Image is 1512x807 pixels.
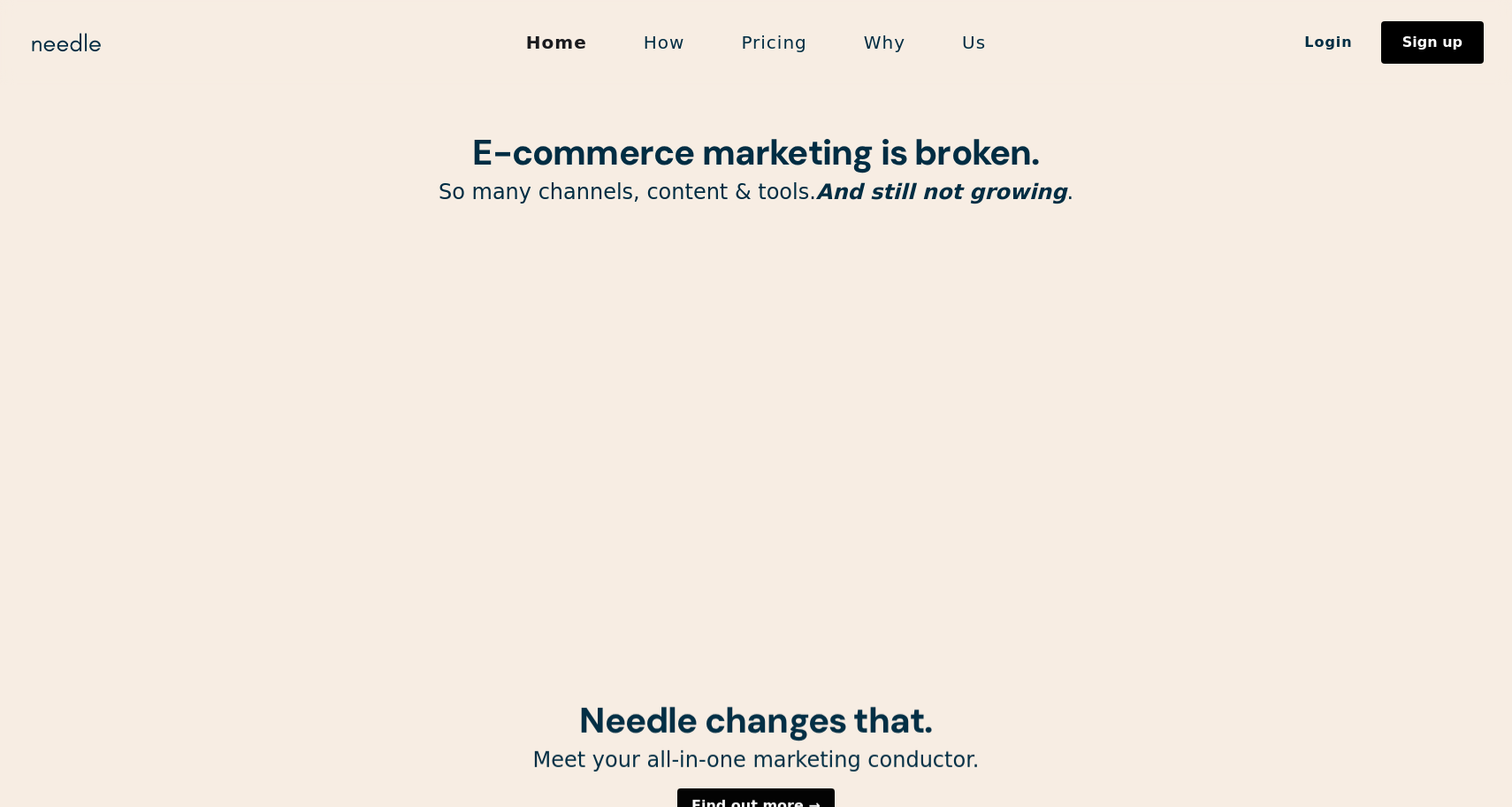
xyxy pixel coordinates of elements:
[498,24,615,61] a: Home
[615,24,714,61] a: How
[934,24,1014,61] a: Us
[1402,35,1462,50] div: Sign up
[305,179,1207,206] p: So many channels, content & tools. .
[472,129,1039,175] strong: E-commerce marketing is broken.
[816,180,1067,204] em: And still not growing
[1381,21,1484,64] a: Sign up
[713,24,835,61] a: Pricing
[305,747,1207,774] p: Meet your all-in-one marketing conductor.
[836,24,934,61] a: Why
[579,697,932,743] strong: Needle changes that.
[1276,27,1381,58] a: Login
